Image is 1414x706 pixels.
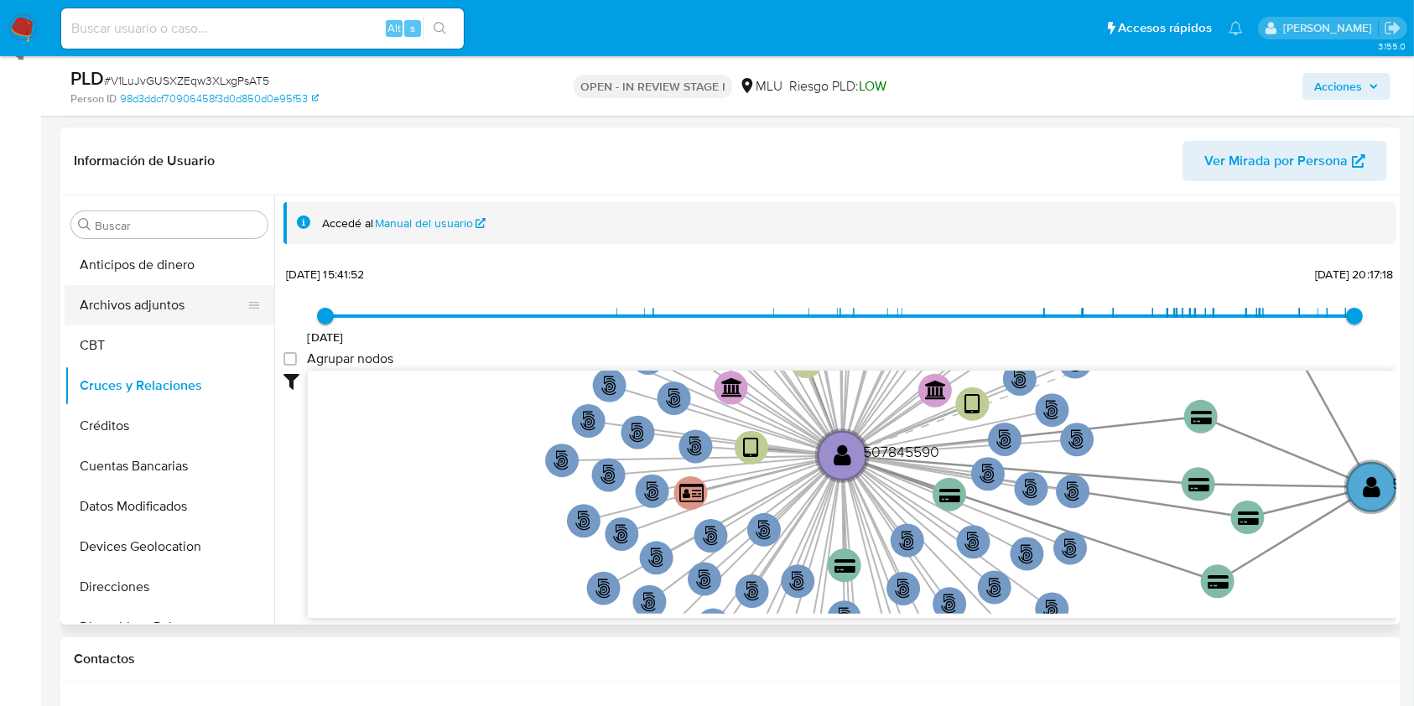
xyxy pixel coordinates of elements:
[688,436,704,456] text: 
[74,153,215,169] h1: Información de Usuario
[696,568,712,589] text: 
[1064,481,1080,501] text: 
[739,77,782,96] div: MLU
[65,446,274,486] button: Cuentas Bancarias
[756,520,772,540] text: 
[642,591,658,611] text: 
[120,91,319,106] a: 98d3ddcf70906458f3d0d850d0e95f53
[283,352,297,366] input: Agrupar nodos
[95,218,261,233] input: Buscar
[1023,479,1039,499] text: 
[1183,141,1387,181] button: Ver Mirada por Persona
[859,76,886,96] span: LOW
[744,581,760,601] text: 
[964,392,980,417] text: 
[666,388,682,408] text: 
[996,429,1012,449] text: 
[1208,574,1229,590] text: 
[1363,475,1380,499] text: 
[941,594,957,614] text: 
[986,577,1002,597] text: 
[789,571,805,591] text: 
[595,578,611,598] text: 
[1238,511,1259,527] text: 
[65,245,274,285] button: Anticipos de dinero
[1314,73,1362,100] span: Acciones
[744,436,760,460] text: 
[61,18,464,39] input: Buscar usuario o caso...
[376,215,486,231] a: Manual del usuario
[703,526,719,546] text: 
[65,366,274,406] button: Cruces y Relaciones
[423,17,457,40] button: search-icon
[1378,39,1406,53] span: 3.155.0
[600,465,616,485] text: 
[65,567,274,607] button: Direcciones
[70,91,117,106] b: Person ID
[721,376,743,397] text: 
[679,482,704,504] text: 
[1062,537,1078,558] text: 
[965,532,981,552] text: 
[574,75,732,98] p: OPEN - IN REVIEW STAGE I
[1118,19,1212,37] span: Accesos rápidos
[895,579,911,599] text: 
[1315,266,1393,283] span: [DATE] 20:17:18
[1283,20,1378,36] p: ximena.felix@mercadolibre.com
[644,481,660,501] text: 
[1191,410,1212,426] text: 
[575,511,591,531] text: 
[789,77,886,96] span: Riesgo PLD:
[286,266,364,283] span: [DATE] 15:41:52
[834,443,851,467] text: 
[925,379,947,399] text: 
[1044,400,1060,420] text: 
[307,350,393,367] span: Agrupar nodos
[74,651,1387,667] h1: Contactos
[980,464,996,484] text: 
[601,375,617,395] text: 
[834,558,855,574] text: 
[1188,477,1209,493] text: 
[65,325,274,366] button: CBT
[65,285,261,325] button: Archivos adjuntos
[554,450,569,470] text: 
[78,218,91,231] button: Buscar
[70,65,104,91] b: PLD
[1011,369,1027,389] text: 
[899,530,915,550] text: 
[65,607,274,647] button: Dispositivos Point
[1384,19,1401,37] a: Salir
[630,422,646,442] text: 
[322,215,373,231] span: Accedé al
[648,548,664,568] text: 
[308,329,344,345] span: [DATE]
[65,527,274,567] button: Devices Geolocation
[1302,73,1391,100] button: Acciones
[410,20,415,36] span: s
[104,72,269,89] span: # V1LuJvGUSXZEqw3XLxgPsAT5
[1068,429,1084,449] text: 
[1043,599,1059,619] text: 
[863,441,939,462] text: 507845590
[1204,141,1348,181] span: Ver Mirada por Persona
[65,486,274,527] button: Datos Modificados
[65,406,274,446] button: Créditos
[613,524,629,544] text: 
[1229,21,1243,35] a: Notificaciones
[580,411,596,431] text: 
[387,20,401,36] span: Alt
[940,487,961,503] text: 
[1019,543,1035,563] text: 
